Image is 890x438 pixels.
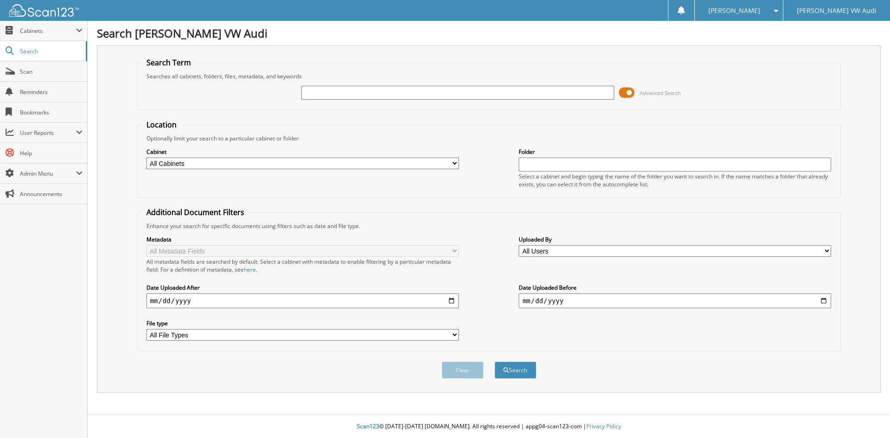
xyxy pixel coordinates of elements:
[20,170,76,178] span: Admin Menu
[146,148,459,156] label: Cabinet
[20,88,83,96] span: Reminders
[142,134,836,142] div: Optionally limit your search to a particular cabinet or folder
[20,190,83,198] span: Announcements
[142,120,181,130] legend: Location
[142,72,836,80] div: Searches all cabinets, folders, files, metadata, and keywords
[586,422,621,430] a: Privacy Policy
[519,148,831,156] label: Folder
[519,172,831,188] div: Select a cabinet and begin typing the name of the folder you want to search in. If the name match...
[146,293,459,308] input: start
[495,362,536,379] button: Search
[88,415,890,438] div: © [DATE]-[DATE] [DOMAIN_NAME]. All rights reserved | appg04-scan123-com |
[20,129,76,137] span: User Reports
[519,284,831,292] label: Date Uploaded Before
[442,362,483,379] button: Clear
[708,8,760,13] span: [PERSON_NAME]
[20,47,81,55] span: Search
[640,89,681,96] span: Advanced Search
[20,27,76,35] span: Cabinets
[20,149,83,157] span: Help
[146,284,459,292] label: Date Uploaded After
[9,4,79,17] img: scan123-logo-white.svg
[142,222,836,230] div: Enhance your search for specific documents using filters such as date and file type.
[20,68,83,76] span: Scan
[146,235,459,243] label: Metadata
[797,8,877,13] span: [PERSON_NAME] VW Audi
[519,235,831,243] label: Uploaded By
[146,258,459,273] div: All metadata fields are searched by default. Select a cabinet with metadata to enable filtering b...
[357,422,379,430] span: Scan123
[142,207,249,217] legend: Additional Document Filters
[146,319,459,327] label: File type
[97,25,881,41] h1: Search [PERSON_NAME] VW Audi
[244,266,256,273] a: here
[142,57,196,68] legend: Search Term
[20,108,83,116] span: Bookmarks
[519,293,831,308] input: end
